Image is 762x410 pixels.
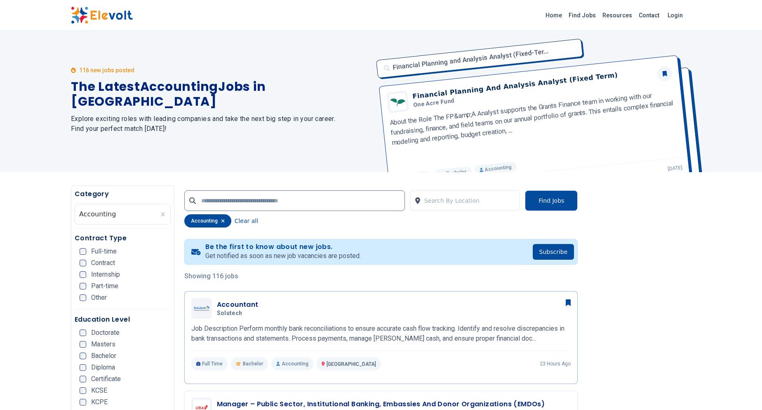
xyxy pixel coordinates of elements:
img: Elevolt [71,7,133,24]
button: Subscribe [533,244,574,260]
a: Resources [599,9,635,22]
h5: Contract Type [75,233,171,243]
a: Find Jobs [565,9,599,22]
h3: Manager – Public Sector, Institutional Banking, Embassies And Donor Organizations (EMDOs) [217,399,545,409]
p: Get notified as soon as new job vacancies are posted. [205,251,361,261]
a: Home [542,9,565,22]
button: Find Jobs [525,190,578,211]
input: Other [80,294,86,301]
input: Masters [80,341,86,348]
p: Accounting [271,357,313,370]
a: Contact [635,9,663,22]
span: KCSE [91,387,107,394]
span: Part-time [91,283,118,289]
input: Certificate [80,376,86,382]
input: Doctorate [80,329,86,336]
h5: Category [75,189,171,199]
span: Masters [91,341,115,348]
span: Other [91,294,107,301]
p: 116 new jobs posted [79,66,134,74]
span: Internship [91,271,120,278]
h2: Explore exciting roles with leading companies and take the next big step in your career. Find you... [71,114,371,134]
span: Diploma [91,364,115,371]
a: SolutechAccountantSolutechJob Description Perform monthly bank reconciliations to ensure accurate... [191,298,571,370]
input: Full-time [80,248,86,255]
p: Job Description Perform monthly bank reconciliations to ensure accurate cash flow tracking. Ident... [191,324,571,344]
p: 23 hours ago [540,360,571,367]
div: accounting [184,214,231,228]
h1: The Latest Accounting Jobs in [GEOGRAPHIC_DATA] [71,79,371,109]
h5: Education Level [75,315,171,325]
span: Full-time [91,248,117,255]
input: Diploma [80,364,86,371]
h3: Accountant [217,300,259,310]
span: KCPE [91,399,108,405]
input: Bachelor [80,353,86,359]
button: Clear all [235,214,258,228]
p: Full Time [191,357,228,370]
span: Contract [91,260,115,266]
input: Internship [80,271,86,278]
p: Showing 116 jobs [184,271,578,281]
input: KCSE [80,387,86,394]
a: Login [663,7,688,24]
input: KCPE [80,399,86,405]
h4: Be the first to know about new jobs. [205,243,361,251]
input: Part-time [80,283,86,289]
span: Certificate [91,376,121,382]
span: Bachelor [243,360,263,367]
input: Contract [80,260,86,266]
iframe: Chat Widget [721,370,762,410]
span: Doctorate [91,329,120,336]
span: [GEOGRAPHIC_DATA] [327,361,376,367]
span: Solutech [217,310,242,317]
img: Solutech [193,306,210,311]
span: Bachelor [91,353,116,359]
